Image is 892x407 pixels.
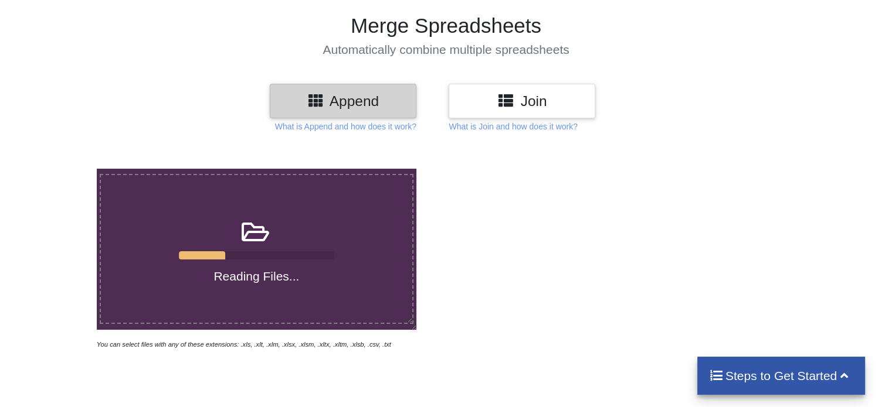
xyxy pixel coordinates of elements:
[457,93,586,110] h3: Join
[709,368,854,383] h4: Steps to Get Started
[101,269,412,283] h4: Reading Files...
[279,93,408,110] h3: Append
[449,121,577,132] p: What is Join and how does it work?
[97,341,391,348] i: You can select files with any of these extensions: .xls, .xlt, .xlm, .xlsx, .xlsm, .xltx, .xltm, ...
[275,121,416,132] p: What is Append and how does it work?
